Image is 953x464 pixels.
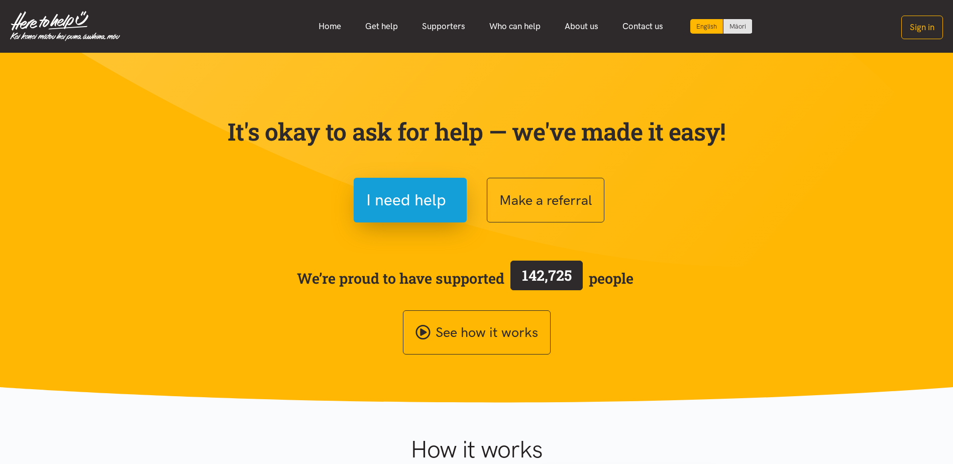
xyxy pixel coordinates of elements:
[353,16,410,37] a: Get help
[354,178,467,222] button: I need help
[306,16,353,37] a: Home
[901,16,943,39] button: Sign in
[226,117,728,146] p: It's okay to ask for help — we've made it easy!
[312,435,641,464] h1: How it works
[477,16,553,37] a: Who can help
[522,266,572,285] span: 142,725
[690,19,723,34] div: Current language
[610,16,675,37] a: Contact us
[487,178,604,222] button: Make a referral
[723,19,752,34] a: Switch to Te Reo Māori
[403,310,551,355] a: See how it works
[10,11,120,41] img: Home
[553,16,610,37] a: About us
[410,16,477,37] a: Supporters
[297,259,633,298] span: We’re proud to have supported people
[366,187,446,213] span: I need help
[504,259,589,298] a: 142,725
[690,19,753,34] div: Language toggle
